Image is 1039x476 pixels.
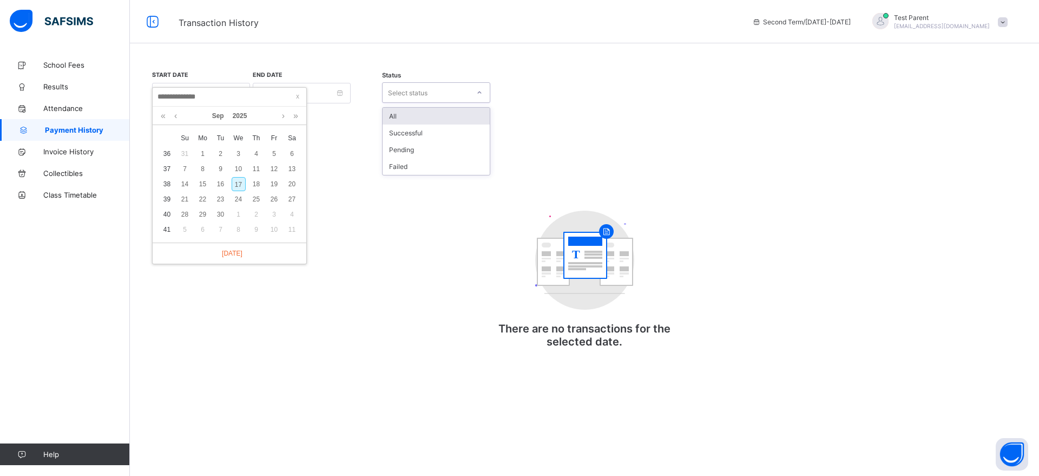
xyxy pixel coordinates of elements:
td: September 12, 2025 [265,161,283,177]
td: September 14, 2025 [176,177,194,192]
td: October 5, 2025 [176,222,194,237]
td: October 1, 2025 [229,207,247,222]
div: 24 [232,192,246,206]
div: Failed [383,158,490,175]
th: Sat [283,130,301,146]
td: September 22, 2025 [194,192,212,207]
span: Class Timetable [43,191,130,199]
td: October 3, 2025 [265,207,283,222]
th: Fri [265,130,283,146]
div: 9 [214,162,228,176]
td: September 30, 2025 [212,207,229,222]
div: 1 [232,207,246,221]
div: 7 [178,162,192,176]
td: September 19, 2025 [265,177,283,192]
a: Previous month (PageUp) [172,107,180,125]
div: 8 [196,162,210,176]
div: 15 [196,177,210,191]
span: Test Parent [894,14,990,22]
div: 27 [285,192,299,206]
a: Last year (Control + left) [158,107,168,125]
td: September 10, 2025 [229,161,247,177]
div: 10 [232,162,246,176]
div: 12 [267,162,281,176]
td: September 6, 2025 [283,146,301,161]
td: September 1, 2025 [194,146,212,161]
div: 18 [249,177,264,191]
td: October 6, 2025 [194,222,212,237]
td: October 8, 2025 [229,222,247,237]
div: 17 [232,177,246,191]
div: 20 [285,177,299,191]
span: Results [43,82,130,91]
a: Next year (Control + right) [291,107,301,125]
td: September 28, 2025 [176,207,194,222]
td: 37 [158,161,176,177]
div: 4 [285,207,299,221]
div: TestParent [862,13,1013,31]
td: October 11, 2025 [283,222,301,237]
th: Thu [247,130,265,146]
div: Select status [388,82,428,103]
div: 3 [267,207,281,221]
div: 3 [232,147,246,161]
div: 21 [178,192,192,206]
span: Su [176,133,194,143]
span: Collectibles [43,169,130,178]
div: 28 [178,207,192,221]
div: 4 [249,147,264,161]
td: September 24, 2025 [229,192,247,207]
div: 6 [285,147,299,161]
div: 2 [214,147,228,161]
span: session/term information [752,18,851,26]
div: Pending [383,141,490,158]
div: 19 [267,177,281,191]
div: All [383,108,490,125]
div: There are no transactions for the selected date. [476,200,693,370]
div: 5 [267,147,281,161]
div: 8 [232,223,246,237]
label: Start Date [152,71,188,79]
div: 11 [249,162,264,176]
td: September 5, 2025 [265,146,283,161]
div: 10 [267,223,281,237]
a: Sep [208,107,228,125]
td: October 7, 2025 [212,222,229,237]
div: 9 [249,223,264,237]
div: 14 [178,177,192,191]
td: October 4, 2025 [283,207,301,222]
div: 31 [178,147,192,161]
td: September 25, 2025 [247,192,265,207]
td: September 23, 2025 [212,192,229,207]
td: October 2, 2025 [247,207,265,222]
a: [DATE] [216,249,242,258]
div: 16 [214,177,228,191]
td: 39 [158,192,176,207]
td: August 31, 2025 [176,146,194,161]
td: 36 [158,146,176,161]
span: We [229,133,247,143]
span: Fr [265,133,283,143]
td: 41 [158,222,176,237]
div: 7 [214,223,228,237]
td: 40 [158,207,176,222]
td: September 3, 2025 [229,146,247,161]
td: September 18, 2025 [247,177,265,192]
img: safsims [10,10,93,32]
div: 30 [214,207,228,221]
tspan: T [571,247,580,261]
td: September 11, 2025 [247,161,265,177]
td: September 27, 2025 [283,192,301,207]
th: Tue [212,130,229,146]
td: September 16, 2025 [212,177,229,192]
button: Open asap [996,438,1028,471]
span: Mo [194,133,212,143]
span: Help [43,450,129,459]
a: 2025 [228,107,252,125]
span: [EMAIL_ADDRESS][DOMAIN_NAME] [894,23,990,29]
div: 23 [214,192,228,206]
div: Successful [383,125,490,141]
td: September 9, 2025 [212,161,229,177]
label: End Date [253,71,282,79]
td: September 2, 2025 [212,146,229,161]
